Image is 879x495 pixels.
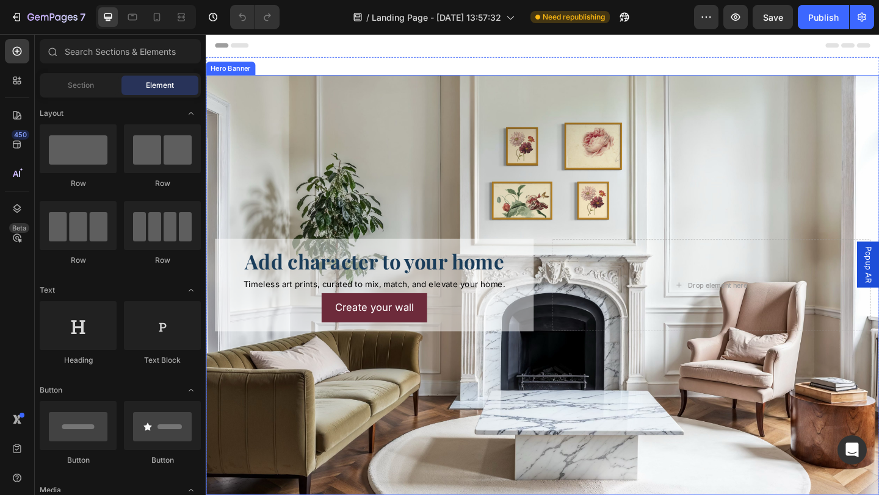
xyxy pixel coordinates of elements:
[124,178,201,189] div: Row
[146,80,174,91] span: Element
[40,355,117,366] div: Heading
[68,80,94,91] span: Section
[124,255,201,266] div: Row
[41,266,325,277] span: Timeless art prints, curated to mix, match, and elevate your home.
[524,268,589,278] div: Drop element here
[798,5,849,29] button: Publish
[808,11,839,24] div: Publish
[181,104,201,123] span: Toggle open
[124,455,201,466] div: Button
[40,385,62,396] span: Button
[206,34,879,495] iframe: Design area
[366,11,369,24] span: /
[9,223,29,233] div: Beta
[753,5,793,29] button: Save
[714,230,726,271] span: Popup AR
[126,282,241,313] button: <p>Create your wall</p>
[124,355,201,366] div: Text Block
[40,178,117,189] div: Row
[837,435,867,465] div: Open Intercom Messenger
[12,130,29,140] div: 450
[40,285,55,296] span: Text
[140,289,226,306] p: Create your wall
[40,108,63,119] span: Layout
[40,455,117,466] div: Button
[20,232,347,262] h2: Add character to your home
[181,380,201,400] span: Toggle open
[40,255,117,266] div: Row
[181,280,201,300] span: Toggle open
[372,11,501,24] span: Landing Page - [DATE] 13:57:32
[543,12,605,23] span: Need republishing
[230,5,280,29] div: Undo/Redo
[5,5,91,29] button: 7
[763,12,783,23] span: Save
[2,32,51,43] div: Hero Banner
[80,10,85,24] p: 7
[40,39,201,63] input: Search Sections & Elements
